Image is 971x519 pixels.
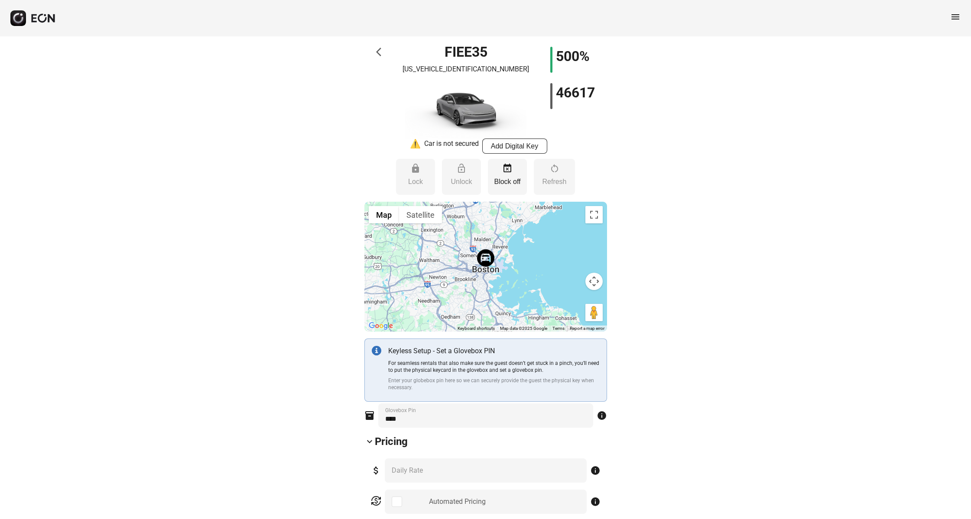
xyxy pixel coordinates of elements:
[590,465,601,476] span: info
[492,177,523,187] p: Block off
[424,139,479,154] div: Car is not secured
[399,206,442,223] button: Show satellite imagery
[367,320,395,332] img: Google
[410,139,421,154] div: ⚠️
[367,320,395,332] a: Open this area in Google Maps (opens a new window)
[585,273,603,290] button: Map camera controls
[429,496,486,507] div: Automated Pricing
[388,377,600,391] p: Enter your globebox pin here so we can securely provide the guest the physical key when necessary.
[500,326,547,331] span: Map data ©2025 Google
[458,326,495,332] button: Keyboard shortcuts
[388,346,600,356] p: Keyless Setup - Set a Glovebox PIN
[590,496,601,507] span: info
[488,159,527,195] button: Block off
[950,12,961,22] span: menu
[372,346,381,355] img: info
[585,206,603,223] button: Toggle fullscreen view
[388,360,600,374] p: For seamless rentals that also make sure the guest doesn’t get stuck in a pinch, you’ll need to p...
[502,163,513,174] span: event_busy
[376,47,386,57] span: arrow_back_ios
[375,435,408,448] h2: Pricing
[385,407,416,414] label: Glovebox Pin
[585,304,603,321] button: Drag Pegman onto the map to open Street View
[371,465,381,476] span: attach_money
[403,64,529,74] p: [US_VEHICLE_IDENTIFICATION_NUMBER]
[552,326,565,331] a: Terms (opens in new tab)
[364,410,375,421] span: inventory_2
[364,436,375,447] span: keyboard_arrow_down
[570,326,604,331] a: Report a map error
[405,78,526,139] img: car
[445,47,487,57] h1: FIEE35
[556,87,595,98] h1: 46617
[597,410,607,421] span: info
[371,496,381,506] span: currency_exchange
[482,139,547,154] button: Add Digital Key
[556,51,590,61] h1: 500%
[369,206,399,223] button: Show street map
